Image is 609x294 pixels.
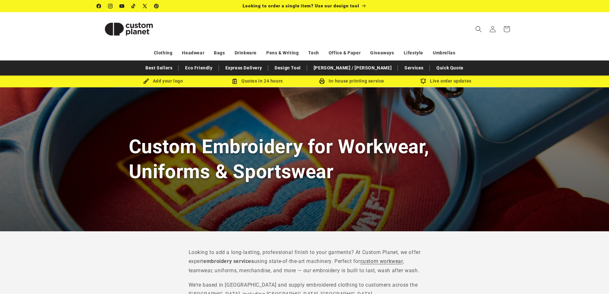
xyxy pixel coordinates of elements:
[222,62,265,74] a: Express Delivery
[266,47,299,59] a: Pens & Writing
[94,12,163,46] a: Custom Planet
[329,47,361,59] a: Office & Paper
[433,62,467,74] a: Quick Quote
[142,62,176,74] a: Best Sellers
[182,47,204,59] a: Headwear
[210,77,305,85] div: Quotes in 24 hours
[420,78,426,84] img: Order updates
[189,248,421,275] p: Looking to add a long-lasting, professional finish to your garments? At Custom Planet, we offer e...
[97,15,161,44] img: Custom Planet
[116,77,210,85] div: Add your logo
[472,22,486,36] summary: Search
[214,47,225,59] a: Bags
[305,77,399,85] div: In-house printing service
[308,47,319,59] a: Tech
[235,47,257,59] a: Drinkware
[433,47,455,59] a: Umbrellas
[154,47,173,59] a: Clothing
[401,62,427,74] a: Services
[129,134,480,184] h1: Custom Embroidery for Workwear, Uniforms & Sportswear
[271,62,304,74] a: Design Tool
[370,47,394,59] a: Giveaways
[243,3,359,8] span: Looking to order a single item? Use our design tool
[203,258,254,264] strong: embroidery services
[360,258,403,264] a: custom workwear
[232,78,238,84] img: Order Updates Icon
[182,62,215,74] a: Eco Friendly
[319,78,325,84] img: In-house printing
[310,62,395,74] a: [PERSON_NAME] / [PERSON_NAME]
[502,225,609,294] iframe: Chat Widget
[404,47,423,59] a: Lifestyle
[399,77,493,85] div: Live order updates
[143,78,149,84] img: Brush Icon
